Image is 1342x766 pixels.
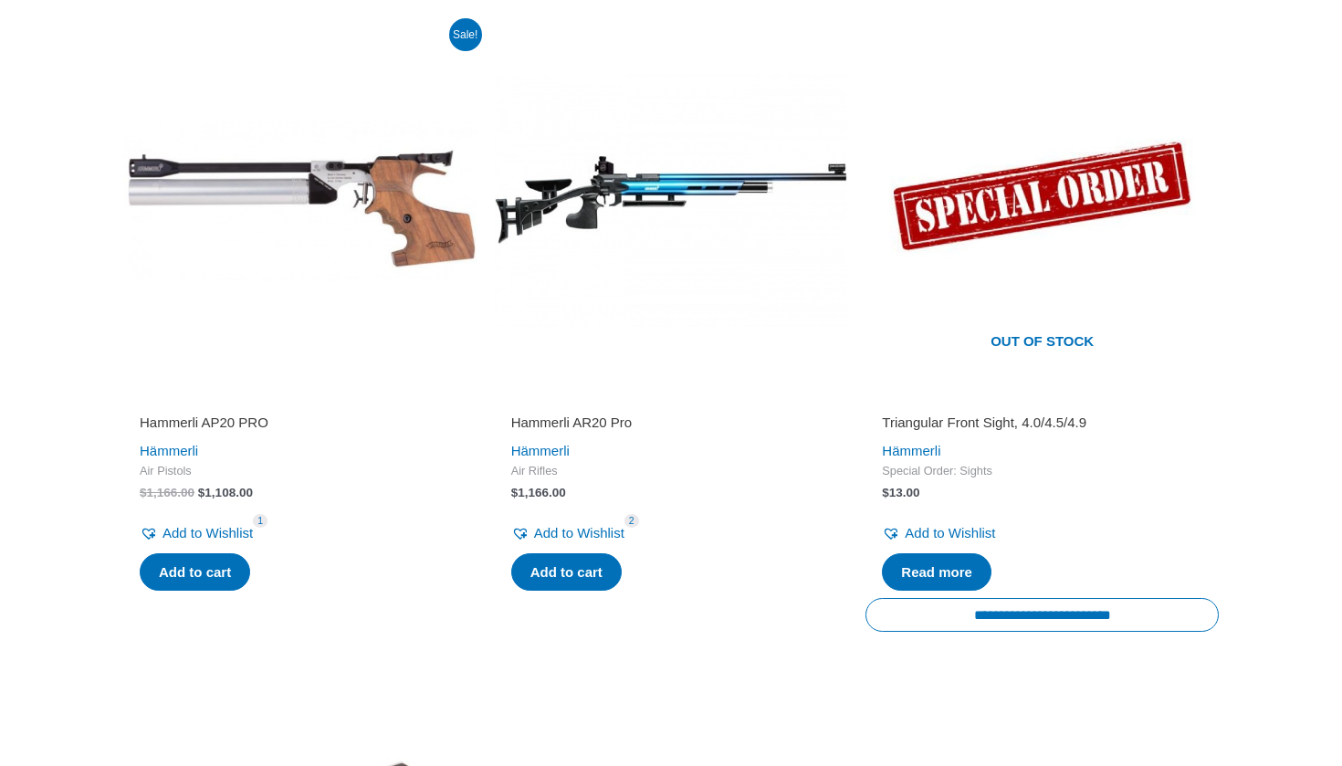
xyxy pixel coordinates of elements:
[511,486,519,499] span: $
[905,525,995,540] span: Add to Wishlist
[511,520,624,546] a: Add to Wishlist
[140,464,460,479] span: Air Pistols
[882,486,889,499] span: $
[882,388,1202,410] iframe: Customer reviews powered by Trustpilot
[140,414,460,438] a: Hammerli AP20 PRO
[140,486,147,499] span: $
[865,24,1219,377] a: Out of stock
[511,443,570,458] a: Hämmerli
[865,24,1219,377] img: Triangular Front Sight, 4.0/4.5/4.9
[511,414,832,438] a: Hammerli AR20 Pro
[511,464,832,479] span: Air Rifles
[449,18,482,51] span: Sale!
[140,486,194,499] bdi: 1,166.00
[511,388,832,410] iframe: Customer reviews powered by Trustpilot
[882,414,1202,438] a: Triangular Front Sight, 4.0/4.5/4.9
[882,553,991,592] a: Read more about “Triangular Front Sight, 4.0/4.5/4.9”
[879,321,1205,363] span: Out of stock
[882,486,919,499] bdi: 13.00
[140,388,460,410] iframe: Customer reviews powered by Trustpilot
[140,520,253,546] a: Add to Wishlist
[253,514,267,528] span: 1
[163,525,253,540] span: Add to Wishlist
[123,24,477,377] img: Hammerli AP20 PRO
[511,414,832,432] h2: Hammerli AR20 Pro
[511,486,566,499] bdi: 1,166.00
[882,443,940,458] a: Hämmerli
[495,24,848,377] img: Hämmerli AR20 Pro
[882,414,1202,432] h2: Triangular Front Sight, 4.0/4.5/4.9
[882,520,995,546] a: Add to Wishlist
[511,553,622,592] a: Add to cart: “Hammerli AR20 Pro”
[198,486,253,499] bdi: 1,108.00
[534,525,624,540] span: Add to Wishlist
[198,486,205,499] span: $
[624,514,639,528] span: 2
[882,464,1202,479] span: Special Order: Sights
[140,414,460,432] h2: Hammerli AP20 PRO
[140,443,198,458] a: Hämmerli
[140,553,250,592] a: Add to cart: “Hammerli AP20 PRO”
